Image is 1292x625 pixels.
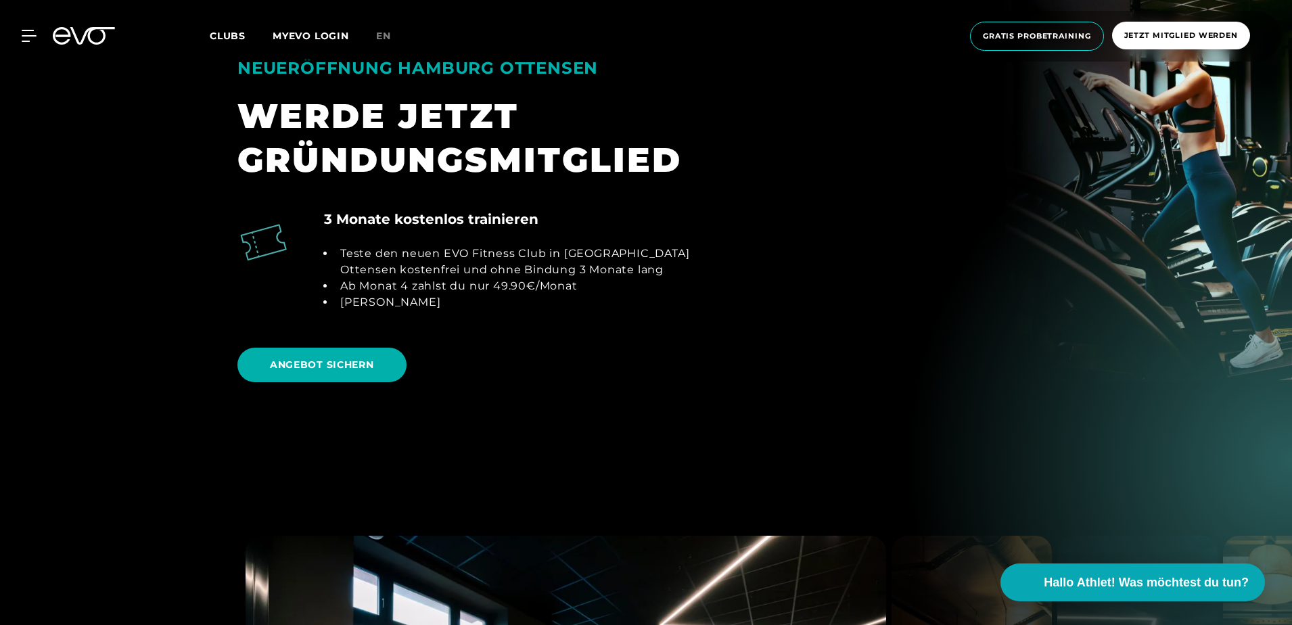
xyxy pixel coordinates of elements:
[966,22,1108,51] a: Gratis Probetraining
[335,246,703,278] li: Teste den neuen EVO Fitness Club in [GEOGRAPHIC_DATA] Ottensen kostenfrei und ohne Bindung 3 Mona...
[237,348,407,382] a: ANGEBOT SICHERN
[376,30,391,42] span: en
[270,358,374,372] span: ANGEBOT SICHERN
[983,30,1091,42] span: Gratis Probetraining
[1124,30,1238,41] span: Jetzt Mitglied werden
[376,28,407,44] a: en
[273,30,349,42] a: MYEVO LOGIN
[324,209,538,229] h4: 3 Monate kostenlos trainieren
[1044,574,1249,592] span: Hallo Athlet! Was möchtest du tun?
[335,278,703,294] li: Ab Monat 4 zahlst du nur 49.90€/Monat
[335,294,703,310] li: [PERSON_NAME]
[1000,563,1265,601] button: Hallo Athlet! Was möchtest du tun?
[210,29,273,42] a: Clubs
[237,94,703,182] div: WERDE JETZT GRÜNDUNGSMITGLIED
[1108,22,1254,51] a: Jetzt Mitglied werden
[210,30,246,42] span: Clubs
